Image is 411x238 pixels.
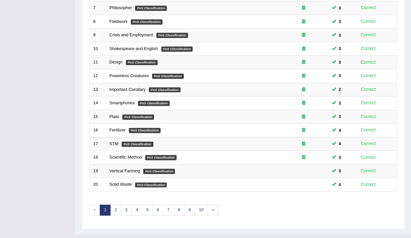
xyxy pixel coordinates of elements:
div: Correct [358,126,379,134]
div: Exam occurring question [283,141,325,147]
span: You can still take this question [336,181,344,188]
td: 14 [90,96,106,110]
td: 11 [90,56,106,69]
span: You can still take this question [336,154,344,161]
div: Correct [358,72,379,79]
span: You can still take this question [336,113,344,120]
td: 7 [90,1,106,15]
div: Correct [358,59,379,66]
span: You can still take this question [336,100,344,107]
td: 13 [90,83,106,96]
div: Exam occurring question [283,59,325,65]
td: 12 [90,69,106,83]
a: 1 [100,205,111,215]
em: PoS Classification [135,6,167,11]
em: PoS Classification [122,114,154,120]
em: PoS Classification [122,142,153,147]
a: Powerless Creatures [110,73,149,78]
a: Fertilizer [110,127,126,132]
a: 3 [121,205,132,215]
a: Design [110,59,123,64]
a: 5 [142,205,153,215]
div: Exam occurring question [283,154,325,161]
span: You can still take this question [336,167,344,174]
span: You can still take this question [336,72,344,79]
a: Vertical Farming [110,168,140,173]
div: Correct [358,18,379,25]
td: 20 [90,178,106,192]
em: PoS Classification [152,74,184,79]
a: Solid Waste [110,182,132,187]
a: 8 [174,205,184,215]
div: Correct [358,4,379,11]
a: 4 [131,205,142,215]
div: Correct [358,113,379,120]
span: You can still take this question [336,45,344,52]
a: Smartphones [110,100,135,105]
div: Correct [358,45,379,52]
a: 2 [110,205,121,215]
a: 7 [163,205,174,215]
div: Exam occurring question [283,100,325,106]
a: Plato [110,114,119,119]
a: Philosopher [110,5,132,10]
em: PoS Classification [129,128,161,133]
div: Exam occurring question [283,114,325,120]
a: Shakespeare and English [110,46,158,51]
span: You can still take this question [336,127,344,134]
div: Exam occurring question [283,19,325,25]
em: PoS Classification [143,169,175,174]
div: Correct [358,99,379,107]
td: 9 [90,28,106,42]
td: 15 [90,110,106,124]
a: 6 [152,205,163,215]
a: Scientific Method [110,155,142,160]
div: Exam occurring question [283,73,325,79]
span: You can still take this question [336,18,344,25]
td: 18 [90,151,106,164]
em: PoS Classification [145,155,177,160]
em: PoS Classification [156,33,188,38]
div: Correct [358,140,379,147]
td: 17 [90,137,106,151]
em: PoS Classification [149,87,180,93]
span: You can still take this question [336,140,344,147]
td: 19 [90,164,106,178]
em: PoS Classification [131,19,163,25]
span: « [89,205,100,215]
div: Exam occurring question [283,46,325,52]
a: Fieldwork [110,19,128,24]
em: PoS Classification [126,60,158,65]
a: Important Corollary [110,87,146,92]
td: 8 [90,15,106,28]
a: Crisis and Employment [110,32,153,37]
em: PoS Classification [161,46,193,52]
div: Correct [358,154,379,161]
span: You can still take this question [336,86,344,93]
a: 10 [195,205,208,215]
span: You can still take this question [336,59,344,66]
div: Exam occurring question [283,5,325,11]
a: 9 [184,205,195,215]
a: » [208,205,218,215]
div: Exam occurring question [283,32,325,38]
a: STM [110,141,118,146]
div: Correct [358,167,379,175]
span: You can still take this question [336,5,344,11]
div: Correct [358,181,379,188]
em: PoS Classification [138,101,170,106]
span: You can still take this question [336,32,344,39]
div: Correct [358,86,379,93]
em: PoS Classification [135,182,167,188]
div: Correct [358,31,379,39]
div: Exam occurring question [283,87,325,93]
td: 10 [90,42,106,56]
td: 16 [90,124,106,137]
div: Exam occurring question [283,127,325,133]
